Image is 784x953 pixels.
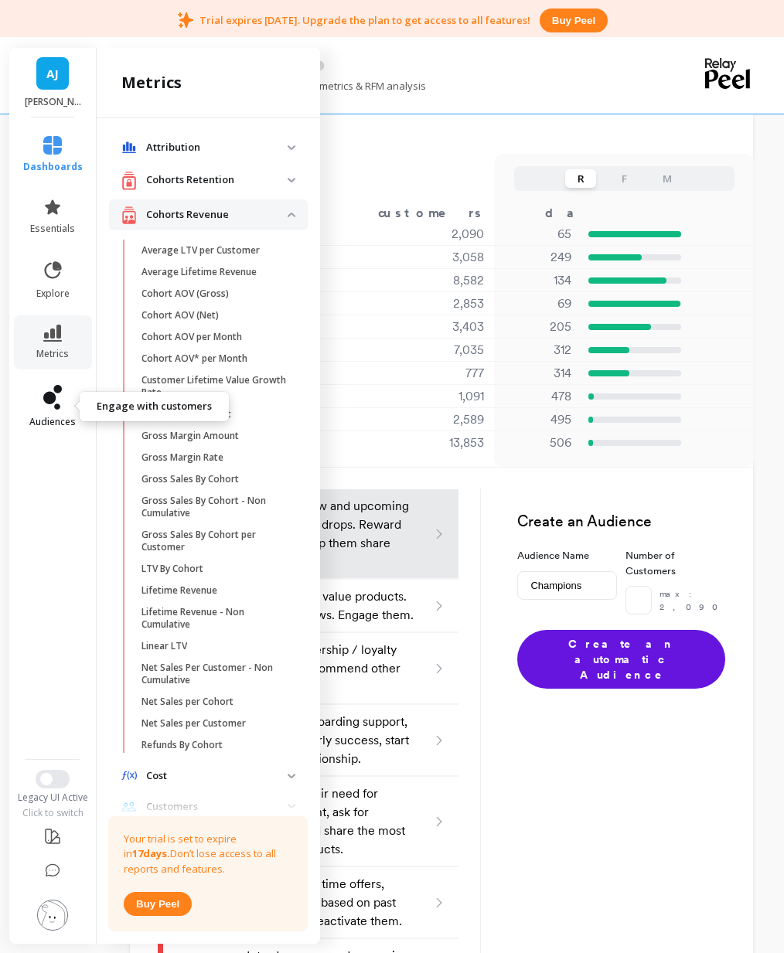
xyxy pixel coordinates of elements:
[146,172,288,188] p: Cohorts Retention
[121,171,137,190] img: navigation item icon
[247,875,414,931] p: Make limited time offers, Recommend based on past purchases. Reactivate them.
[503,410,571,429] p: 495
[141,584,217,597] p: Lifetime Revenue
[370,248,503,267] div: 3,058
[141,266,257,278] p: Average Lifetime Revenue
[29,416,76,428] span: audiences
[121,141,137,154] img: navigation item icon
[124,892,192,916] button: Buy peel
[370,225,503,243] div: 2,090
[141,451,223,464] p: Gross Margin Rate
[25,96,81,108] p: Artizan Joyeria
[121,206,137,225] img: navigation item icon
[247,713,414,768] p: Provide on-boarding support, give them early success, start building relationship.
[247,587,414,625] p: Upsell higher value products. Ask for reviews. Engage them.
[503,271,571,290] p: 134
[517,511,725,533] h3: Create an Audience
[132,846,170,860] strong: 17 days.
[141,563,203,575] p: LTV By Cohort
[288,804,295,808] img: down caret icon
[288,213,295,217] img: down caret icon
[503,248,571,267] p: 249
[141,640,187,652] p: Linear LTV
[121,72,182,94] h2: metrics
[288,774,295,778] img: down caret icon
[540,9,608,32] button: Buy peel
[141,739,223,751] p: Refunds By Cohort
[517,571,617,600] input: e.g. Black friday
[121,771,137,781] img: navigation item icon
[247,785,414,859] p: Check on their need for replenishment, ask for feedback and share the most popular products.
[370,364,503,383] div: 777
[608,169,639,188] button: F
[545,204,608,223] div: days
[146,924,288,940] p: Product Analytics
[141,662,289,686] p: Net Sales Per Customer - Non Cumulative
[141,495,289,519] p: Gross Sales By Cohort - Non Cumulative
[625,586,652,614] input: e.g. 500
[565,169,596,188] button: R
[199,13,530,27] p: Trial expires [DATE]. Upgrade the plan to get access to all features!
[247,497,414,571] p: Introduce new and upcoming products and drops. Reward them and help them share updates.
[124,832,292,877] p: Your trial is set to expire in Don’t lose access to all reports and features.
[36,770,70,788] button: Switch to New UI
[517,630,725,689] button: Create an automatic Audience
[141,606,289,631] p: Lifetime Revenue - Non Cumulative
[503,294,571,313] p: 69
[146,207,288,223] p: Cohorts Revenue
[517,548,617,563] label: Audience Name
[503,341,571,359] p: 312
[288,145,295,150] img: down caret icon
[121,802,137,812] img: navigation item icon
[141,352,247,365] p: Cohort AOV* per Month
[370,434,503,452] div: 13,853
[141,696,233,708] p: Net Sales per Cohort
[141,717,246,730] p: Net Sales per Customer
[652,169,683,188] button: M
[141,408,231,420] p: Discounts By Cohort
[370,204,503,223] div: customers
[503,225,571,243] p: 65
[36,348,69,360] span: metrics
[8,791,98,804] div: Legacy UI Active
[288,929,295,934] img: down caret icon
[141,374,289,399] p: Customer Lifetime Value Growth Rate
[36,288,70,300] span: explore
[247,641,414,696] p: Offer membership / loyalty program, recommend other products.
[141,309,219,322] p: Cohort AOV (Net)
[23,161,83,173] span: dashboards
[121,925,137,938] img: navigation item icon
[370,318,503,336] div: 3,403
[370,341,503,359] div: 7,035
[370,410,503,429] div: 2,589
[37,900,68,931] img: profile picture
[146,799,288,815] p: Customers
[141,244,260,257] p: Average LTV per Customer
[503,318,571,336] p: 205
[660,587,725,613] p: max: 2,090
[503,434,571,452] p: 506
[146,140,288,155] p: Attribution
[625,548,725,578] label: Number of Customers
[30,223,75,235] span: essentials
[141,473,239,485] p: Gross Sales By Cohort
[141,529,289,553] p: Gross Sales By Cohort per Customer
[370,387,503,406] div: 1,091
[141,331,242,343] p: Cohort AOV per Month
[503,364,571,383] p: 314
[46,65,59,83] span: AJ
[370,271,503,290] div: 8,582
[146,768,288,784] p: Cost
[503,387,571,406] p: 478
[141,430,239,442] p: Gross Margin Amount
[370,294,503,313] div: 2,853
[8,807,98,819] div: Click to switch
[288,178,295,182] img: down caret icon
[141,288,229,300] p: Cohort AOV (Gross)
